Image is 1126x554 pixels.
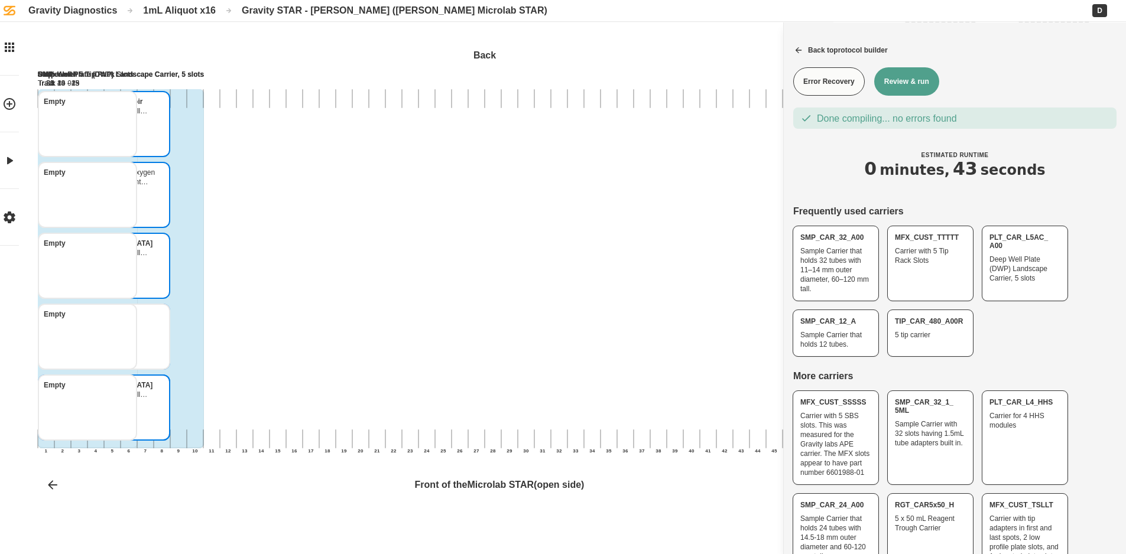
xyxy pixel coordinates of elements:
div: More carriers [793,370,1117,382]
span: minutes , [880,162,950,178]
b: Empty [44,168,66,177]
div: 5 tip carrier [895,330,966,340]
div: PLT _ CAR _ L5AC _ A00 [989,233,1060,250]
div: Empty [38,91,137,157]
div: Front of the Microlab STAR (open side) [67,470,932,500]
div: Sample Carrier with 32 slots having 1.5mL tube adapters built in. [895,419,966,448]
div: D [1092,4,1107,17]
div: Empty [38,304,137,370]
div: SMP _ CAR _ 24 _ A00 [800,501,871,509]
button: MFX_CUST_TTTTTCarrier with 5 Tip Rack Slots [888,226,973,301]
div: RGT _ CAR5x50 _ H [895,501,966,509]
div: TIP _ CAR _ 480 _ A00R [895,317,966,325]
b: Empty [44,97,66,106]
b: Empty [44,239,66,247]
div: Carrier with 5 Tip Rack Slots [38,70,138,79]
div: Done compiling... no errors found [817,113,1109,124]
button: MFX_CUST_SSSSSCarrier with 5 SBS slots. This was measured for the Gravity labs APE carrier. The M... [793,391,878,484]
div: Empty [38,162,137,228]
div: Carrier for 4 HHS modules [989,411,1060,430]
div: Gravity STAR - [PERSON_NAME] ([PERSON_NAME] Microlab STAR) [242,5,547,16]
div: Carrier with 5 Tip Rack Slots [895,246,966,265]
div: SMP _ CAR _ 32 _ A00 [800,233,871,242]
div: 5 x 50 mL Reagent Trough Carrier [895,514,966,533]
div: ESTIMATED RUNTIME [805,152,1105,158]
button: Error Recovery [793,67,865,96]
div: SMP _ CAR _ 12 _ A [800,317,871,325]
button: TIP_CAR_480_A00R5 tip carrier [888,310,973,356]
div: Sample Carrier that holds 32 tubes with 11–14 mm outer diameter, 60–120 mm tall. [800,246,871,294]
img: Spaero logomark [4,5,15,17]
b: Empty [44,381,66,389]
div: MFX _ CUST _ TSLLT [989,501,1060,509]
button: PLT_CAR_L4_HHSCarrier for 4 HHS modules [982,391,1067,484]
a: 1mL Aliquot x16 [143,5,216,16]
span: seconds [981,162,1046,178]
div: Empty [38,233,137,299]
button: PLT_CAR_L5AC_A00Deep Well Plate (DWP) Landscape Carrier, 5 slots [982,226,1067,301]
span: 43 [953,158,978,179]
div: Carrier with 5 Tip Rack SlotsTrack 40 - 45remove carrierEmpty Empty Empty Empty Empty [38,70,138,448]
div: Deep Well Plate (DWP) Landscape Carrier, 5 slots [989,255,1060,283]
div: SMP _ CAR _ 32 _ 1 _ 5ML [895,398,966,415]
div: Empty [38,374,137,441]
button: SMP_CAR_32_1_5MLSample Carrier with 32 slots having 1.5mL tube adapters built in. [888,391,973,484]
div: MFX _ CUST _ SSSSS [800,398,871,406]
a: Gravity Diagnostics [28,5,117,16]
div: Carrier with 5 SBS slots. This was measured for the Gravity labs APE carrier. The MFX slots appea... [800,411,871,477]
b: Empty [44,310,66,318]
div: MFX _ CUST _ TTTTT [895,233,966,242]
button: SMP_CAR_32_A00Sample Carrier that holds 32 tubes with 11–14 mm outer diameter, 60–120 mm tall. [793,226,878,301]
div: Sample Carrier that holds 12 tubes. [800,330,871,349]
button: Review & run [874,67,939,96]
button: Back toprotocol builder [784,35,1126,65]
div: Frequently used carriers [793,206,1117,217]
span: 0 [864,158,877,179]
div: PLT _ CAR _ L4 _ HHS [989,398,1060,406]
div: Track 40 - 45 [38,79,138,88]
button: SMP_CAR_12_ASample Carrier that holds 12 tubes. [793,310,878,356]
div: Back [38,40,932,70]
